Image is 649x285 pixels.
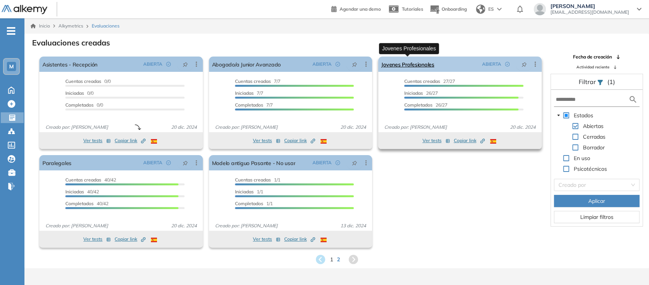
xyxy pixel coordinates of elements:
[422,136,450,145] button: Ver tests
[330,256,333,264] span: 1
[183,61,188,67] span: pushpin
[337,256,340,264] span: 2
[235,177,271,183] span: Cuentas creadas
[320,139,327,144] img: ESP
[212,222,281,229] span: Creado por: [PERSON_NAME]
[212,57,281,72] a: Abogado/a Junior Avanzado
[381,57,434,72] a: Jovenes Profesionales
[65,102,103,108] span: 0/0
[284,236,315,243] span: Copiar link
[346,157,363,169] button: pushpin
[143,159,162,166] span: ABIERTA
[235,201,273,206] span: 1/1
[253,136,280,145] button: Ver tests
[507,124,539,131] span: 20 dic. 2024
[168,222,200,229] span: 20 dic. 2024
[183,160,188,166] span: pushpin
[284,137,315,144] span: Copiar link
[573,53,612,60] span: Fecha de creación
[482,61,501,68] span: ABIERTA
[580,213,613,221] span: Limpiar filtros
[65,90,84,96] span: Iniciadas
[454,137,485,144] span: Copiar link
[574,165,607,172] span: Psicotécnicos
[550,3,629,9] span: [PERSON_NAME]
[235,102,273,108] span: 7/7
[212,124,281,131] span: Creado por: [PERSON_NAME]
[516,58,532,70] button: pushpin
[442,6,467,12] span: Onboarding
[9,63,14,70] span: M
[429,1,467,18] button: Onboarding
[550,9,629,15] span: [EMAIL_ADDRESS][DOMAIN_NAME]
[337,124,369,131] span: 20 dic. 2024
[505,62,510,66] span: check-circle
[177,157,194,169] button: pushpin
[65,177,101,183] span: Cuentas creadas
[572,111,595,120] span: Estados
[335,62,340,66] span: check-circle
[557,113,560,117] span: caret-down
[253,235,280,244] button: Ver tests
[65,78,101,84] span: Cuentas creadas
[42,155,71,170] a: Paralegales
[578,78,597,86] span: Filtrar
[65,201,94,206] span: Completados
[83,136,111,145] button: Ver tests
[402,6,423,12] span: Tutoriales
[404,90,438,96] span: 26/27
[331,4,381,13] a: Agendar una demo
[115,236,146,243] span: Copiar link
[166,62,171,66] span: check-circle
[65,201,108,206] span: 40/42
[320,238,327,242] img: ESP
[583,144,605,151] span: Borrador
[151,238,157,242] img: ESP
[574,112,593,119] span: Estados
[65,189,84,194] span: Iniciadas
[7,30,15,32] i: -
[235,90,254,96] span: Iniciadas
[115,137,146,144] span: Copiar link
[340,6,381,12] span: Agendar una demo
[115,235,146,244] button: Copiar link
[337,222,369,229] span: 13 dic. 2024
[42,124,111,131] span: Creado por: [PERSON_NAME]
[335,160,340,165] span: check-circle
[572,154,592,163] span: En uso
[628,95,638,104] img: search icon
[352,160,357,166] span: pushpin
[572,164,609,173] span: Psicotécnicos
[581,132,607,141] span: Cerradas
[607,77,615,86] span: (1)
[31,23,50,29] a: Inicio
[235,90,263,96] span: 7/7
[65,177,116,183] span: 40/42
[583,123,604,130] span: Abiertas
[284,235,315,244] button: Copiar link
[404,102,432,108] span: Completados
[235,78,271,84] span: Cuentas creadas
[554,211,639,223] button: Limpiar filtros
[490,139,496,144] img: ESP
[32,38,110,47] h3: Evaluaciones creadas
[521,61,527,67] span: pushpin
[151,139,157,144] img: ESP
[312,159,332,166] span: ABIERTA
[235,189,254,194] span: Iniciadas
[65,102,94,108] span: Completados
[476,5,485,14] img: world
[2,5,47,15] img: Logo
[379,43,439,54] div: Jovenes Profesionales
[581,121,605,131] span: Abiertas
[166,160,171,165] span: check-circle
[58,23,83,29] span: Alkymetrics
[404,102,447,108] span: 26/27
[404,90,423,96] span: Iniciadas
[212,155,296,170] a: Modelo antiguo Pasante - No usar
[581,143,606,152] span: Borrador
[143,61,162,68] span: ABIERTA
[588,197,605,205] span: Aplicar
[235,177,280,183] span: 1/1
[168,124,200,131] span: 20 dic. 2024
